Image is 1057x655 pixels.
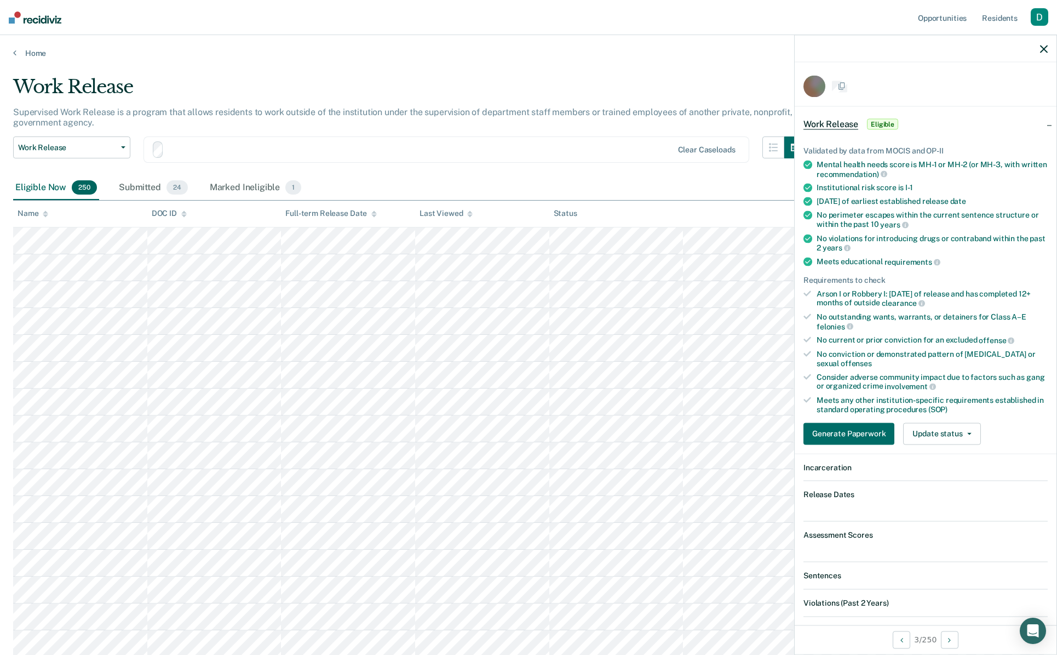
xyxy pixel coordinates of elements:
[817,350,1048,368] div: No conviction or demonstrated pattern of [MEDICAL_DATA] or sexual
[117,176,190,200] div: Submitted
[817,183,1048,192] div: Institutional risk score is
[817,289,1048,307] div: Arson I or Robbery I: [DATE] of release and has completed 12+ months of outside
[72,180,97,195] span: 250
[803,146,1048,156] div: Validated by data from MOCIS and OP-II
[893,631,910,648] button: Previous Opportunity
[817,210,1048,229] div: No perimeter escapes within the current sentence structure or within the past 10
[823,243,851,252] span: years
[166,180,188,195] span: 24
[13,76,806,107] div: Work Release
[903,423,980,445] button: Update status
[285,180,301,195] span: 1
[678,145,736,155] div: Clear caseloads
[941,631,958,648] button: Next Opportunity
[817,372,1048,391] div: Consider adverse community impact due to factors such as gang or organized crime
[880,220,908,229] span: years
[18,209,48,218] div: Name
[817,169,887,178] span: recommendation)
[817,335,1048,345] div: No current or prior conviction for an excluded
[803,275,1048,284] div: Requirements to check
[285,209,377,218] div: Full-term Release Date
[950,197,966,206] span: date
[803,423,894,445] button: Generate Paperwork
[882,299,926,307] span: clearance
[817,322,853,331] span: felonies
[13,107,802,128] p: Supervised Work Release is a program that allows residents to work outside of the institution und...
[817,233,1048,252] div: No violations for introducing drugs or contraband within the past 2
[795,625,1056,654] div: 3 / 250
[817,160,1048,179] div: Mental health needs score is MH-1 or MH-2 (or MH-3, with written
[884,258,940,266] span: requirements
[152,209,187,218] div: DOC ID
[13,176,99,200] div: Eligible Now
[1020,618,1046,644] div: Open Intercom Messenger
[803,490,1048,499] dt: Release Dates
[884,382,935,391] span: involvement
[817,396,1048,414] div: Meets any other institution-specific requirements established in standard operating procedures
[803,531,1048,540] dt: Assessment Scores
[817,197,1048,206] div: [DATE] of earliest established release
[803,571,1048,580] dt: Sentences
[208,176,304,200] div: Marked Ineligible
[803,463,1048,472] dt: Incarceration
[905,183,913,192] span: I-1
[18,143,117,152] span: Work Release
[13,48,1044,58] a: Home
[867,119,898,130] span: Eligible
[928,405,947,413] span: (SOP)
[803,598,1048,607] dt: Violations (Past 2 Years)
[803,119,858,130] span: Work Release
[554,209,577,218] div: Status
[979,336,1014,345] span: offense
[420,209,473,218] div: Last Viewed
[817,257,1048,267] div: Meets educational
[9,12,61,24] img: Recidiviz
[841,358,872,367] span: offenses
[817,312,1048,331] div: No outstanding wants, warrants, or detainers for Class A–E
[795,107,1056,142] div: Work ReleaseEligible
